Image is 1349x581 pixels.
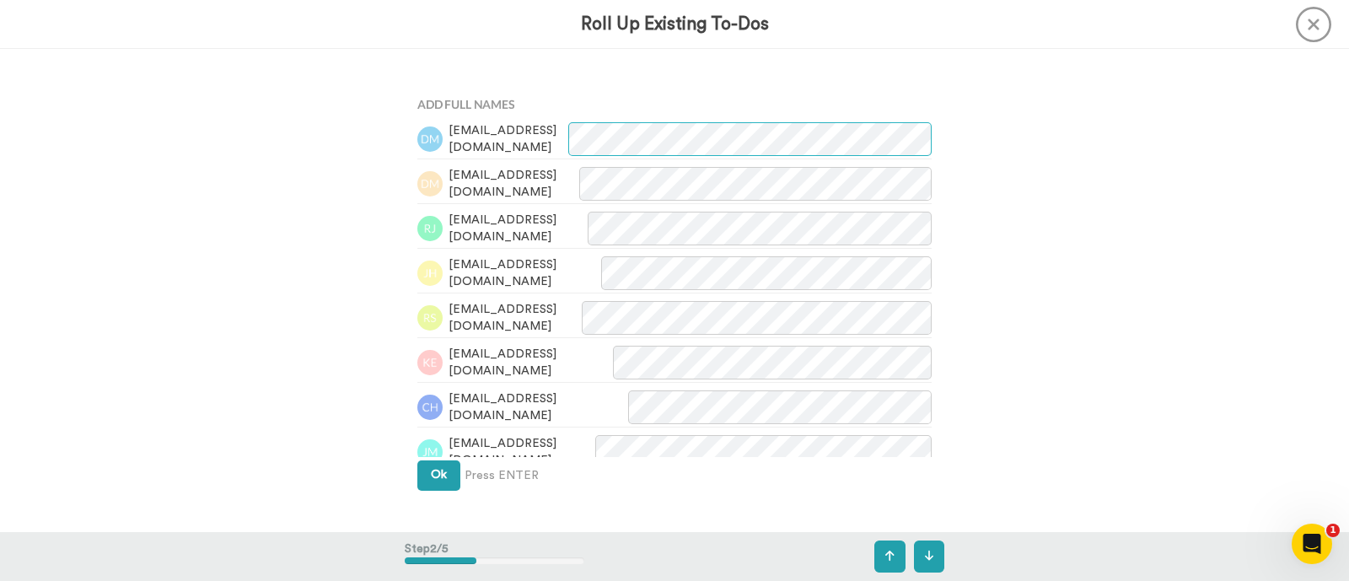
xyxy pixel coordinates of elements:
span: [EMAIL_ADDRESS][DOMAIN_NAME] [449,301,582,335]
span: [EMAIL_ADDRESS][DOMAIN_NAME] [449,212,588,245]
img: ke.png [417,350,443,375]
img: dm.png [417,126,443,152]
img: rj.png [417,216,443,241]
span: [EMAIL_ADDRESS][DOMAIN_NAME] [449,346,613,379]
div: Step 2 / 5 [405,532,584,581]
img: jh.png [417,261,443,286]
h3: Roll Up Existing To-Dos [581,14,769,34]
span: [EMAIL_ADDRESS][DOMAIN_NAME] [449,390,628,424]
span: [EMAIL_ADDRESS][DOMAIN_NAME] [449,256,601,290]
h4: Add Full Names [417,98,932,110]
button: Ok [417,460,460,491]
span: Ok [431,469,447,481]
span: [EMAIL_ADDRESS][DOMAIN_NAME] [449,167,579,201]
img: rs.png [417,305,443,331]
img: ch.png [417,395,443,420]
span: 1 [1326,524,1340,537]
span: [EMAIL_ADDRESS][DOMAIN_NAME] [449,435,595,469]
img: avatar [417,171,443,196]
span: [EMAIL_ADDRESS][DOMAIN_NAME] [449,122,568,156]
span: Press ENTER [465,467,539,484]
img: jm.png [417,439,443,465]
iframe: Intercom live chat [1292,524,1332,564]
